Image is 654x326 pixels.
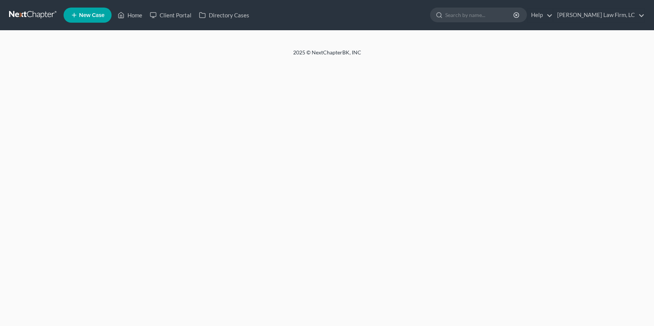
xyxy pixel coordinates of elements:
a: Directory Cases [195,8,253,22]
a: [PERSON_NAME] Law Firm, LC [553,8,645,22]
input: Search by name... [445,8,514,22]
a: Help [527,8,553,22]
span: New Case [79,12,104,18]
a: Home [114,8,146,22]
div: 2025 © NextChapterBK, INC [112,49,543,62]
a: Client Portal [146,8,195,22]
